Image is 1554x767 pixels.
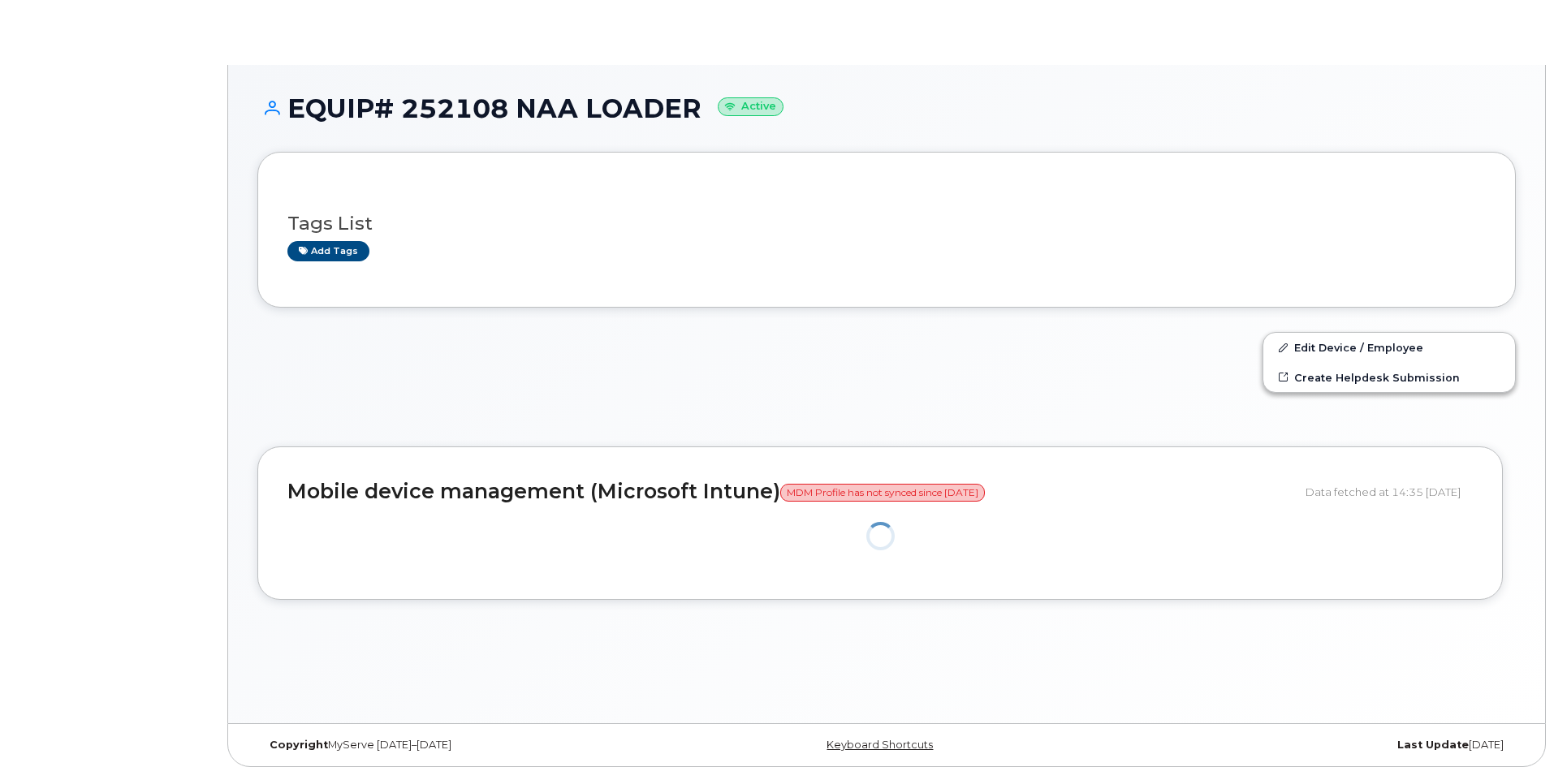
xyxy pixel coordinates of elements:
[1397,739,1469,751] strong: Last Update
[257,739,677,752] div: MyServe [DATE]–[DATE]
[1306,476,1473,507] div: Data fetched at 14:35 [DATE]
[1263,363,1515,392] a: Create Helpdesk Submission
[287,480,1293,503] h2: Mobile device management (Microsoft Intune)
[718,97,783,116] small: Active
[1263,333,1515,362] a: Edit Device / Employee
[287,241,369,261] a: Add tags
[257,94,1516,123] h1: EQUIP# 252108 NAA LOADER
[270,739,328,751] strong: Copyright
[827,739,933,751] a: Keyboard Shortcuts
[1096,739,1516,752] div: [DATE]
[780,484,985,502] span: MDM Profile has not synced since [DATE]
[287,213,1486,234] h3: Tags List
